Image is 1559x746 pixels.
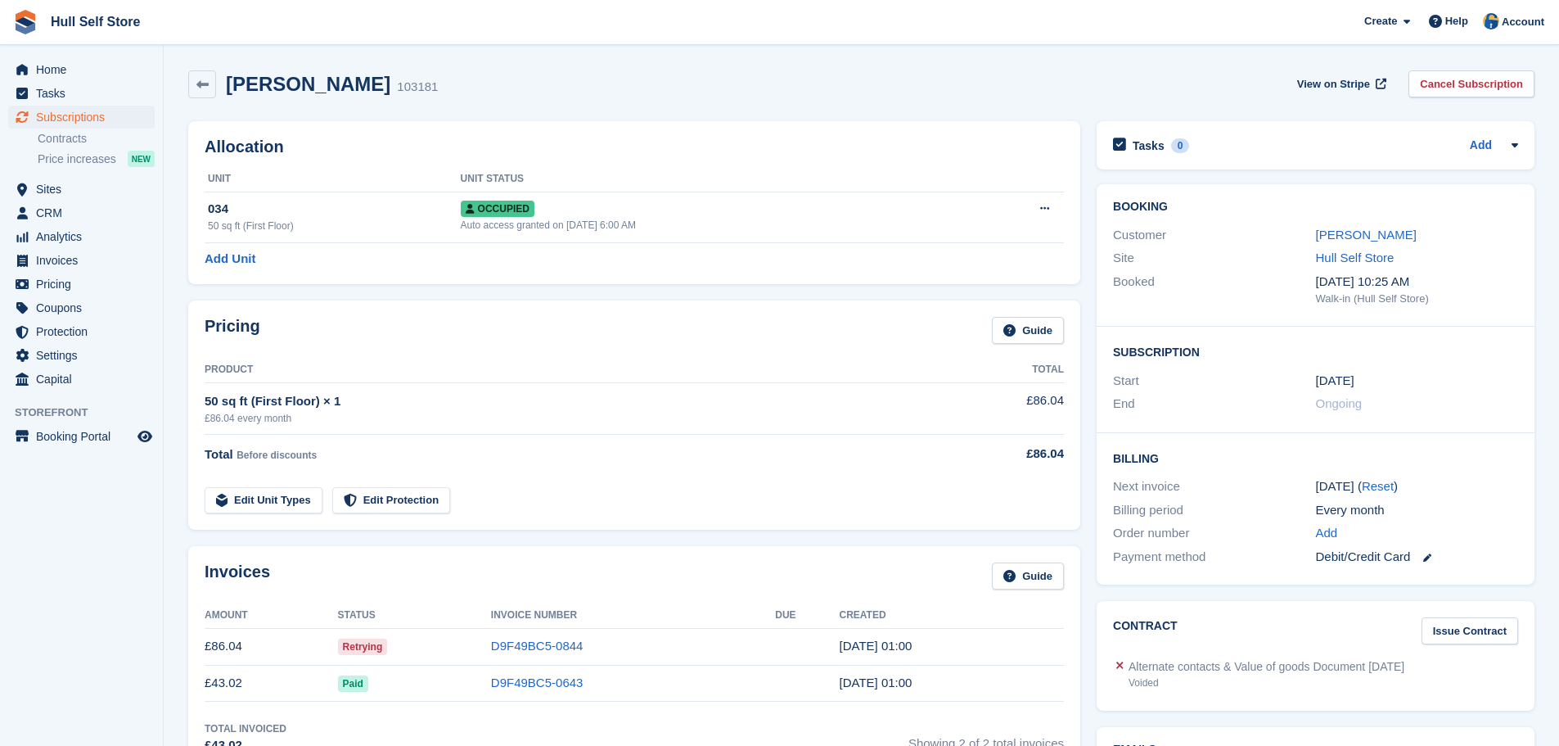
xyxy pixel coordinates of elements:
span: Protection [36,320,134,343]
div: Payment method [1113,548,1315,567]
a: Reset [1362,479,1394,493]
div: Customer [1113,226,1315,245]
div: NEW [128,151,155,167]
th: Unit Status [461,166,966,192]
a: menu [8,273,155,296]
div: End [1113,395,1315,414]
div: [DATE] 10:25 AM [1316,273,1518,292]
td: £86.04 [950,382,1064,434]
a: menu [8,106,155,129]
span: Retrying [338,639,388,655]
a: menu [8,225,155,248]
th: Due [775,603,839,629]
span: Paid [338,676,368,692]
time: 2025-09-30 00:00:12 UTC [839,639,912,653]
h2: Billing [1113,450,1518,466]
span: Capital [36,368,134,391]
h2: Booking [1113,201,1518,214]
span: Before discounts [237,450,317,461]
a: menu [8,82,155,105]
h2: [PERSON_NAME] [226,73,390,95]
span: Total [205,447,233,461]
a: Guide [992,563,1064,590]
div: Site [1113,249,1315,268]
div: Next invoice [1113,477,1315,496]
div: 103181 [397,78,438,97]
a: menu [8,320,155,343]
th: Unit [205,166,461,192]
a: Add [1470,137,1492,156]
div: 50 sq ft (First Floor) [208,219,461,233]
a: menu [8,368,155,391]
th: Invoice Number [491,603,775,629]
a: Preview store [135,427,155,446]
span: Settings [36,344,134,367]
div: Debit/Credit Card [1316,548,1518,567]
div: Billing period [1113,501,1315,520]
span: Ongoing [1316,396,1363,410]
time: 2025-08-30 00:00:10 UTC [839,676,912,689]
a: D9F49BC5-0844 [491,639,583,653]
span: Home [36,58,134,81]
a: [PERSON_NAME] [1316,228,1417,242]
a: Hull Self Store [44,8,146,35]
div: Total Invoiced [205,721,286,736]
div: Start [1113,372,1315,391]
a: menu [8,249,155,272]
div: 50 sq ft (First Floor) × 1 [205,392,950,411]
div: 034 [208,200,461,219]
span: Subscriptions [36,106,134,129]
span: Analytics [36,225,134,248]
span: Sites [36,178,134,201]
span: Invoices [36,249,134,272]
a: menu [8,344,155,367]
a: Cancel Subscription [1408,70,1534,97]
th: Total [950,357,1064,383]
span: Create [1364,13,1397,29]
div: Auto access granted on [DATE] 6:00 AM [461,218,966,233]
h2: Invoices [205,563,270,590]
td: £43.02 [205,665,338,702]
a: menu [8,58,155,81]
span: Coupons [36,296,134,319]
a: Price increases NEW [38,150,155,168]
div: Booked [1113,273,1315,307]
span: Price increases [38,151,116,167]
h2: Contract [1113,617,1178,644]
div: [DATE] ( ) [1316,477,1518,496]
th: Product [205,357,950,383]
span: CRM [36,201,134,224]
time: 2025-08-30 00:00:00 UTC [1316,372,1354,391]
a: Add [1316,524,1338,543]
span: Pricing [36,273,134,296]
div: Every month [1316,501,1518,520]
th: Status [338,603,491,629]
a: Add Unit [205,250,255,269]
a: menu [8,425,155,448]
div: Alternate contacts & Value of goods Document [DATE] [1129,658,1404,676]
img: stora-icon-8386f47178a22dfd0bd8f6a31ec36ba5ce8667c1dd55bd0f319d3a0aa187defe.svg [13,10,38,34]
a: Hull Self Store [1316,251,1395,264]
span: Tasks [36,82,134,105]
div: Order number [1113,524,1315,543]
a: Edit Unit Types [205,487,322,514]
td: £86.04 [205,628,338,665]
a: menu [8,178,155,201]
th: Amount [205,603,338,629]
span: Account [1502,14,1544,30]
div: 0 [1171,138,1190,153]
a: menu [8,296,155,319]
a: View on Stripe [1291,70,1390,97]
span: Storefront [15,405,163,421]
a: D9F49BC5-0643 [491,676,583,689]
span: View on Stripe [1297,76,1370,93]
a: Edit Protection [332,487,450,514]
span: Booking Portal [36,425,134,448]
h2: Allocation [205,138,1064,156]
a: Contracts [38,131,155,147]
div: Walk-in (Hull Self Store) [1316,291,1518,307]
h2: Tasks [1133,138,1165,153]
a: Guide [992,317,1064,344]
a: menu [8,201,155,224]
div: £86.04 [950,445,1064,463]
